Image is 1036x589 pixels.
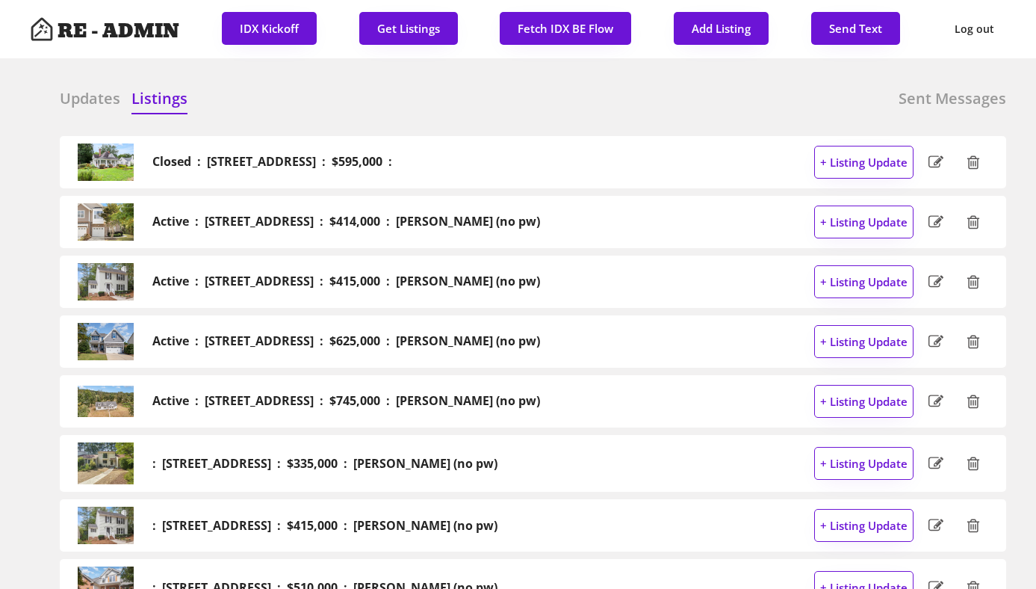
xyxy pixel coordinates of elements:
[152,394,540,408] h2: Active : [STREET_ADDRESS] : $745,000 : [PERSON_NAME] (no pw)
[814,385,914,418] button: + Listing Update
[814,265,914,298] button: + Listing Update
[222,12,317,45] button: IDX Kickoff
[152,457,497,471] h2: : [STREET_ADDRESS] : $335,000 : [PERSON_NAME] (no pw)
[78,263,134,300] img: 20250917173550054363000000-o.jpg
[814,146,914,179] button: + Listing Update
[78,323,134,360] img: 20250924143846169467000000-o.jpg
[131,88,187,109] h6: Listings
[152,215,540,229] h2: Active : [STREET_ADDRESS] : $414,000 : [PERSON_NAME] (no pw)
[152,274,540,289] h2: Active : [STREET_ADDRESS] : $415,000 : [PERSON_NAME] (no pw)
[943,12,1006,46] button: Log out
[78,507,134,544] img: cd8816fb9bce6a616a60098beaada483-cc_ft_1536.webp
[60,88,120,109] h6: Updates
[814,206,914,238] button: + Listing Update
[152,155,392,169] h2: Closed : [STREET_ADDRESS] : $595,000 :
[58,22,179,41] h4: RE - ADMIN
[152,519,497,533] h2: : [STREET_ADDRESS] : $415,000 : [PERSON_NAME] (no pw)
[814,325,914,358] button: + Listing Update
[78,383,134,420] img: 20250918140607656356000000-o.jpg
[78,203,134,241] img: 20250924150533702928000000-o.jpg
[500,12,631,45] button: Fetch IDX BE Flow
[811,12,900,45] button: Send Text
[814,447,914,480] button: + Listing Update
[674,12,769,45] button: Add Listing
[78,144,134,181] img: 20250807021851999916000000-o.jpg
[814,509,914,542] button: + Listing Update
[78,442,134,484] img: 3011f94e376a24a06e2297a75da61463-cc_ft_1536.webp
[152,334,540,348] h2: Active : [STREET_ADDRESS] : $625,000 : [PERSON_NAME] (no pw)
[30,17,54,41] img: Artboard%201%20copy%203.svg
[899,88,1006,109] h6: Sent Messages
[359,12,458,45] button: Get Listings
